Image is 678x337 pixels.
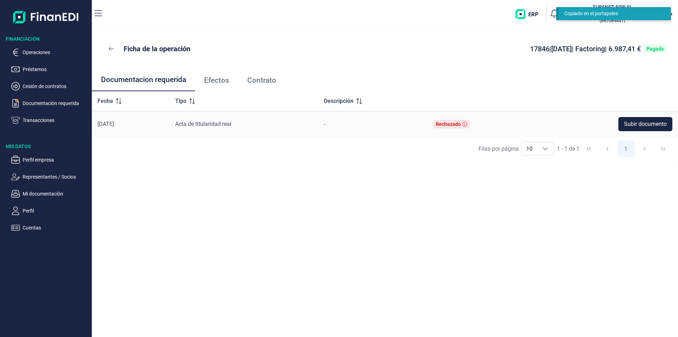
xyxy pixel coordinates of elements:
a: Efectos [195,69,238,92]
p: Préstamos [23,65,89,74]
p: Transacciones [23,116,89,124]
p: Cuentas [23,223,89,232]
button: Préstamos [11,65,89,74]
button: Transacciones [11,116,89,124]
div: [DATE] [97,121,164,128]
div: Choose [537,142,554,156]
p: Cesión de contratos [23,82,89,91]
button: Next Page [636,140,653,157]
span: - [324,121,325,127]
span: Subir documento [624,120,667,128]
img: Logo de aplicación [13,6,79,28]
button: First Page [580,140,597,157]
p: Documentación requerida [23,99,89,108]
p: Perfil [23,207,89,215]
p: Mi documentación [23,190,89,198]
a: Contrato [238,69,285,92]
button: Page 1 [618,140,635,157]
div: Pagada [647,46,664,52]
button: Cesión de contratos [11,82,89,91]
button: Perfil [11,207,89,215]
button: Perfil empresa [11,156,89,164]
button: Documentación requerida [11,99,89,108]
h3: TUBSNET FIRE SL [579,4,645,11]
span: 1 - 1 de 1 [557,146,579,152]
button: Cuentas [11,223,89,232]
div: Copiado en el portapeles [564,10,660,17]
span: Tipo [175,97,186,105]
p: Ficha de la operación [124,44,190,54]
p: Operaciones [23,48,89,57]
span: 10 [522,142,537,156]
p: Perfil empresa [23,156,89,164]
button: Subir documento [618,117,672,131]
span: Acta de titularidad real [175,121,231,127]
button: Previous Page [599,140,616,157]
span: 17846 | [DATE] | Factoring | 6.987,41 € [530,45,641,53]
span: Descripción [324,97,353,105]
a: Documentacion requerida [92,69,195,92]
button: Representantes / Socios [11,173,89,181]
button: TUTUBSNET FIRE SL[PERSON_NAME] Garrido Campins(B67089441) [565,4,656,25]
span: Contrato [247,77,276,84]
button: Mi documentación [11,190,89,198]
span: Efectos [204,77,229,84]
button: Operaciones [11,48,89,57]
div: Filas por página [478,145,519,153]
p: Representantes / Socios [23,173,89,181]
div: Rechazado [436,121,461,127]
img: erp [516,9,543,19]
span: Documentacion requerida [101,76,186,83]
button: Last Page [655,140,672,157]
span: Fecha [97,97,113,105]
